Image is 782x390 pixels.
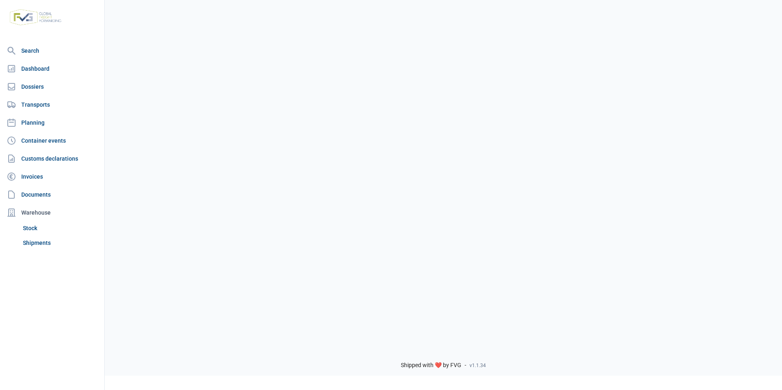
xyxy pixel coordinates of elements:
a: Planning [3,114,101,131]
a: Transports [3,96,101,113]
a: Shipments [20,235,101,250]
a: Customs declarations [3,150,101,167]
a: Dossiers [3,78,101,95]
span: Shipped with ❤️ by FVG [401,362,461,369]
span: - [465,362,466,369]
a: Invoices [3,168,101,185]
a: Documents [3,186,101,203]
a: Search [3,43,101,59]
a: Dashboard [3,61,101,77]
span: v1.1.34 [470,362,486,369]
div: Warehouse [3,204,101,221]
a: Stock [20,221,101,235]
a: Container events [3,132,101,149]
img: FVG - Global freight forwarding [7,6,65,29]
